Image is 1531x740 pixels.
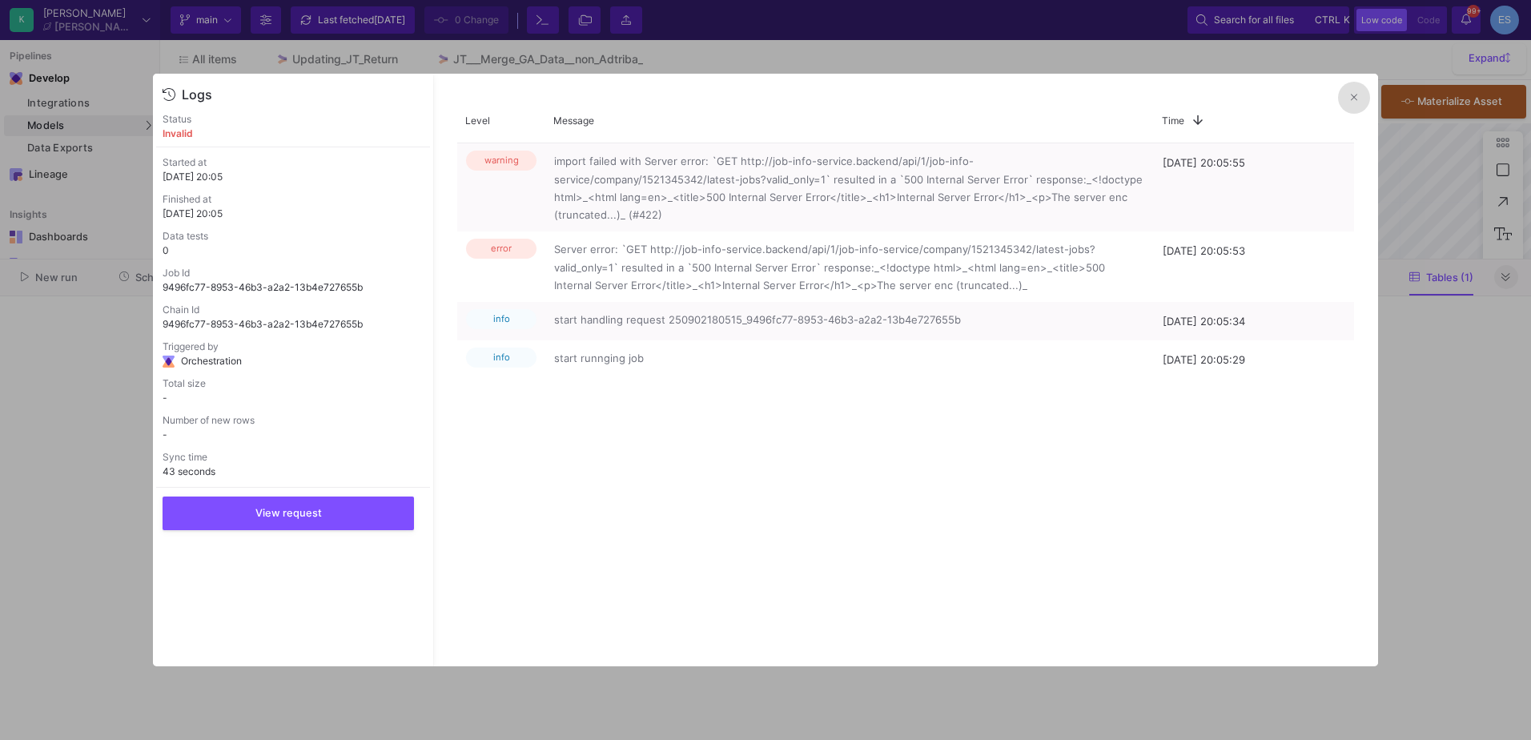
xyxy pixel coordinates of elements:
[465,115,490,127] span: Level
[163,192,424,207] p: Finished at
[1154,302,1354,340] div: [DATE] 20:05:34
[163,450,424,465] p: Sync time
[163,280,424,295] p: 9496fc77-8953-46b3-a2a2-13b4e727655b
[163,391,424,405] p: -
[466,151,536,171] span: warning
[466,309,536,329] span: info
[554,240,1145,293] span: Server error: `GET http://job-info-service.backend/api/1/job-info-service/company/1521345342/late...
[163,170,424,184] p: [DATE] 20:05
[553,115,594,127] span: Message
[1154,143,1354,231] div: [DATE] 20:05:55
[163,356,175,368] img: Orchestration logo
[163,465,424,479] p: 43 seconds
[466,348,536,368] span: info
[163,340,424,354] p: Triggered by
[163,428,424,442] p: -
[163,376,424,391] p: Total size
[163,266,424,280] p: Job Id
[1154,231,1354,302] div: [DATE] 20:05:53
[163,207,424,221] p: [DATE] 20:05
[554,152,1145,223] span: import failed with Server error: `GET http://job-info-service.backend/api/1/job-info-service/comp...
[466,239,536,259] span: error
[163,303,424,317] p: Chain Id
[163,317,424,332] p: 9496fc77-8953-46b3-a2a2-13b4e727655b
[163,243,424,258] p: 0
[255,507,322,519] span: View request
[163,127,193,141] p: invalid
[163,229,424,243] p: Data tests
[163,112,193,127] p: Status
[181,354,242,368] span: Orchestration
[554,349,1145,367] span: start runnging job
[163,413,424,428] p: Number of new rows
[1162,115,1184,127] span: Time
[1154,340,1354,379] div: [DATE] 20:05:29
[163,497,414,530] button: View request
[554,311,1145,328] span: start handling request 250902180515_9496fc77-8953-46b3-a2a2-13b4e727655b
[182,86,212,103] div: Logs
[163,155,424,170] p: Started at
